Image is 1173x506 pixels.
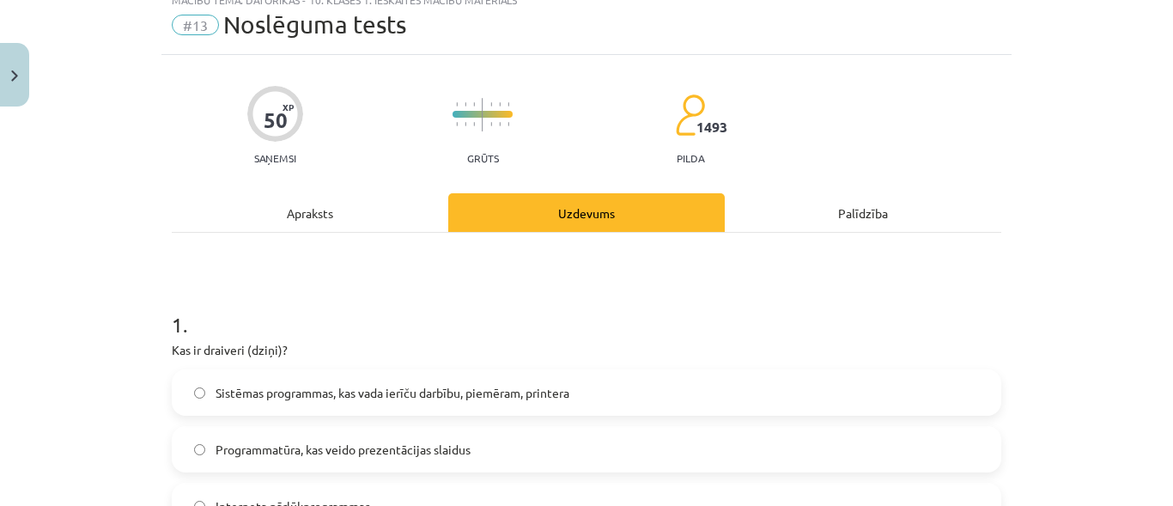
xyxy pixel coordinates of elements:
img: icon-short-line-57e1e144782c952c97e751825c79c345078a6d821885a25fce030b3d8c18986b.svg [507,102,509,107]
div: Uzdevums [448,193,725,232]
img: icon-long-line-d9ea69661e0d244f92f715978eff75569469978d946b2353a9bb055b3ed8787d.svg [482,98,483,131]
img: icon-short-line-57e1e144782c952c97e751825c79c345078a6d821885a25fce030b3d8c18986b.svg [465,122,466,126]
img: icon-short-line-57e1e144782c952c97e751825c79c345078a6d821885a25fce030b3d8c18986b.svg [490,122,492,126]
h1: 1 . [172,283,1001,336]
img: icon-short-line-57e1e144782c952c97e751825c79c345078a6d821885a25fce030b3d8c18986b.svg [473,122,475,126]
span: XP [283,102,294,112]
img: icon-short-line-57e1e144782c952c97e751825c79c345078a6d821885a25fce030b3d8c18986b.svg [473,102,475,107]
img: icon-close-lesson-0947bae3869378f0d4975bcd49f059093ad1ed9edebbc8119c70593378902aed.svg [11,70,18,82]
p: Saņemsi [247,152,303,164]
div: 50 [264,108,288,132]
img: icon-short-line-57e1e144782c952c97e751825c79c345078a6d821885a25fce030b3d8c18986b.svg [490,102,492,107]
span: 1493 [696,119,727,135]
input: Sistēmas programmas, kas vada ierīču darbību, piemēram, printera [194,387,205,399]
p: Grūts [467,152,499,164]
div: Apraksts [172,193,448,232]
p: pilda [677,152,704,164]
input: Programmatūra, kas veido prezentācijas slaidus [194,444,205,455]
p: Kas ir draiveri (dziņi)? [172,341,1001,359]
img: icon-short-line-57e1e144782c952c97e751825c79c345078a6d821885a25fce030b3d8c18986b.svg [456,102,458,107]
img: students-c634bb4e5e11cddfef0936a35e636f08e4e9abd3cc4e673bd6f9a4125e45ecb1.svg [675,94,705,137]
div: Palīdzība [725,193,1001,232]
img: icon-short-line-57e1e144782c952c97e751825c79c345078a6d821885a25fce030b3d8c18986b.svg [456,122,458,126]
span: Noslēguma tests [223,10,406,39]
img: icon-short-line-57e1e144782c952c97e751825c79c345078a6d821885a25fce030b3d8c18986b.svg [499,122,501,126]
span: #13 [172,15,219,35]
img: icon-short-line-57e1e144782c952c97e751825c79c345078a6d821885a25fce030b3d8c18986b.svg [465,102,466,107]
img: icon-short-line-57e1e144782c952c97e751825c79c345078a6d821885a25fce030b3d8c18986b.svg [499,102,501,107]
span: Programmatūra, kas veido prezentācijas slaidus [216,441,471,459]
img: icon-short-line-57e1e144782c952c97e751825c79c345078a6d821885a25fce030b3d8c18986b.svg [507,122,509,126]
span: Sistēmas programmas, kas vada ierīču darbību, piemēram, printera [216,384,569,402]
